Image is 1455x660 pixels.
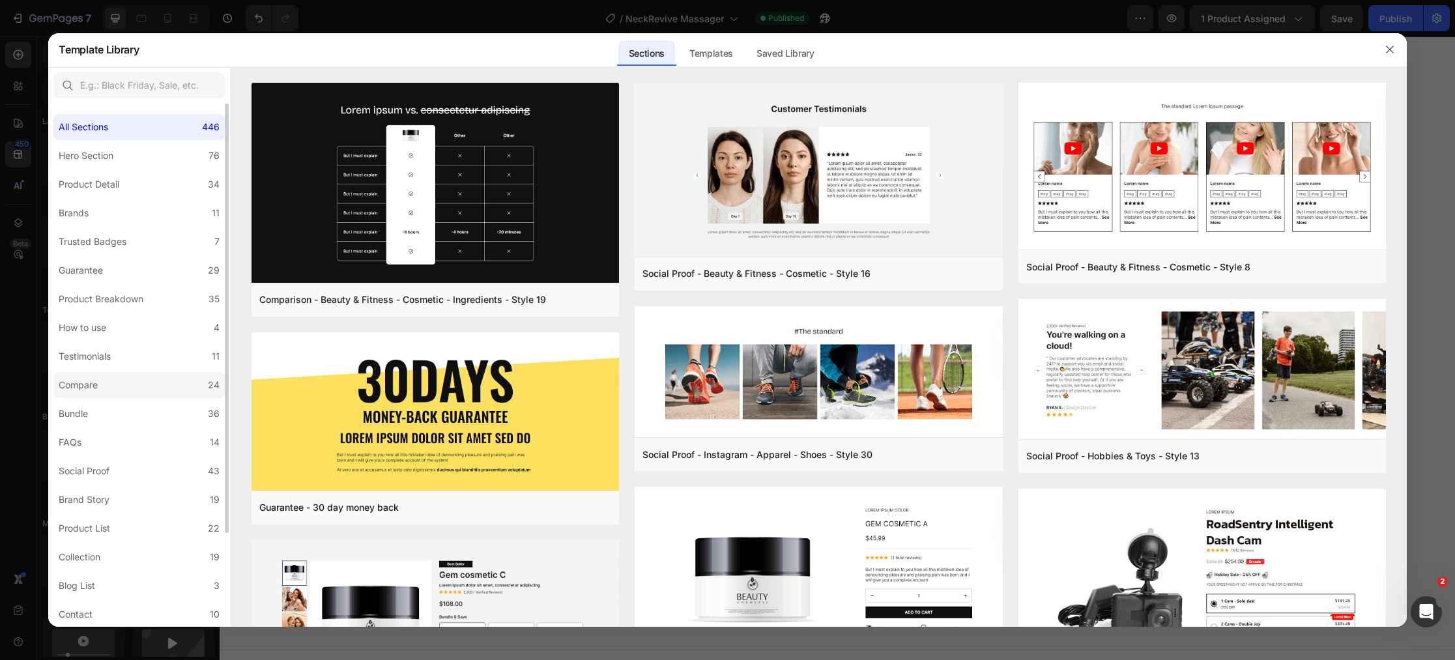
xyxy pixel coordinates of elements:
img: sp30.png [635,306,1002,440]
img: c19.png [252,83,619,285]
span: Add section [587,472,649,485]
div: Comparison - Beauty & Fitness - Cosmetic - Ingredients - Style 19 [259,292,546,308]
div: 11 [212,205,220,221]
div: All Sections [59,119,108,135]
div: Saved Library [746,40,825,66]
div: Product List [59,521,110,536]
div: Testimonials [59,349,111,364]
span: 2 [1437,577,1448,587]
div: 4 [214,320,220,336]
p: Is it safe for daily use? [390,15,530,31]
div: 76 [209,148,220,164]
div: Generate layout [580,501,648,515]
p: Worldwide Delivery [573,293,679,308]
span: inspired by CRO experts [471,517,560,529]
div: 35 [209,291,220,307]
p: Can I use it on a couch or soft bed? [390,87,612,103]
div: Templates [679,40,743,66]
div: 34 [208,177,220,192]
span: from URL or image [578,517,648,529]
div: 14 [210,435,220,450]
div: Brand Story [59,492,109,508]
div: Social Proof [59,463,109,479]
span: We Ship Worldwide! Not Available In Stores [431,334,804,352]
div: 22 [208,521,220,536]
div: Add blank section [675,501,755,515]
div: Choose templates [478,501,556,515]
div: Hero Section [59,148,113,164]
img: sp8.png [1018,83,1386,253]
div: Social Proof - Hobbies & Toys - Style 13 [1026,448,1200,464]
div: Trusted Badges [59,234,126,250]
div: Compare [59,377,98,393]
div: Brands [59,205,89,221]
div: Sections [618,40,675,66]
input: E.g.: Black Friday, Sale, etc. [53,72,225,98]
span: then drag & drop elements [665,517,762,529]
div: 11 [212,349,220,364]
div: Collection [59,549,100,565]
div: Bundle [59,406,88,422]
div: Product Detail [59,177,119,192]
img: sp13.png [1018,299,1386,441]
p: 60 day money back guarantee [544,267,707,283]
div: 446 [202,119,220,135]
div: Social Proof - Beauty & Fitness - Cosmetic - Style 8 [1026,259,1250,275]
img: g30.png [252,332,619,493]
div: 19 [210,549,220,565]
div: 24 [208,377,220,393]
div: Guarantee - 30 day money back [259,500,399,515]
h2: Template Library [59,33,139,66]
div: 43 [208,463,220,479]
div: FAQs [59,435,81,450]
div: How to use [59,320,106,336]
iframe: Intercom live chat [1411,596,1442,627]
img: sp16.png [635,83,1002,259]
div: Social Proof - Instagram - Apparel - Shoes - Style 30 [642,447,872,463]
div: Social Proof - Beauty & Fitness - Cosmetic - Style 16 [642,266,871,281]
div: Contact [59,607,93,622]
div: Guarantee [59,263,103,278]
div: CHECK AVAILABILITY [551,237,685,253]
div: 36 [208,406,220,422]
div: Blog List [59,578,95,594]
div: 7 [214,234,220,250]
p: Do you offer a warranty? [390,159,549,175]
div: 19 [210,492,220,508]
div: 10 [210,607,220,622]
div: 29 [208,263,220,278]
div: Product Breakdown [59,291,143,307]
div: 3 [214,578,220,594]
a: CHECK AVAILABILITY [465,229,770,261]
